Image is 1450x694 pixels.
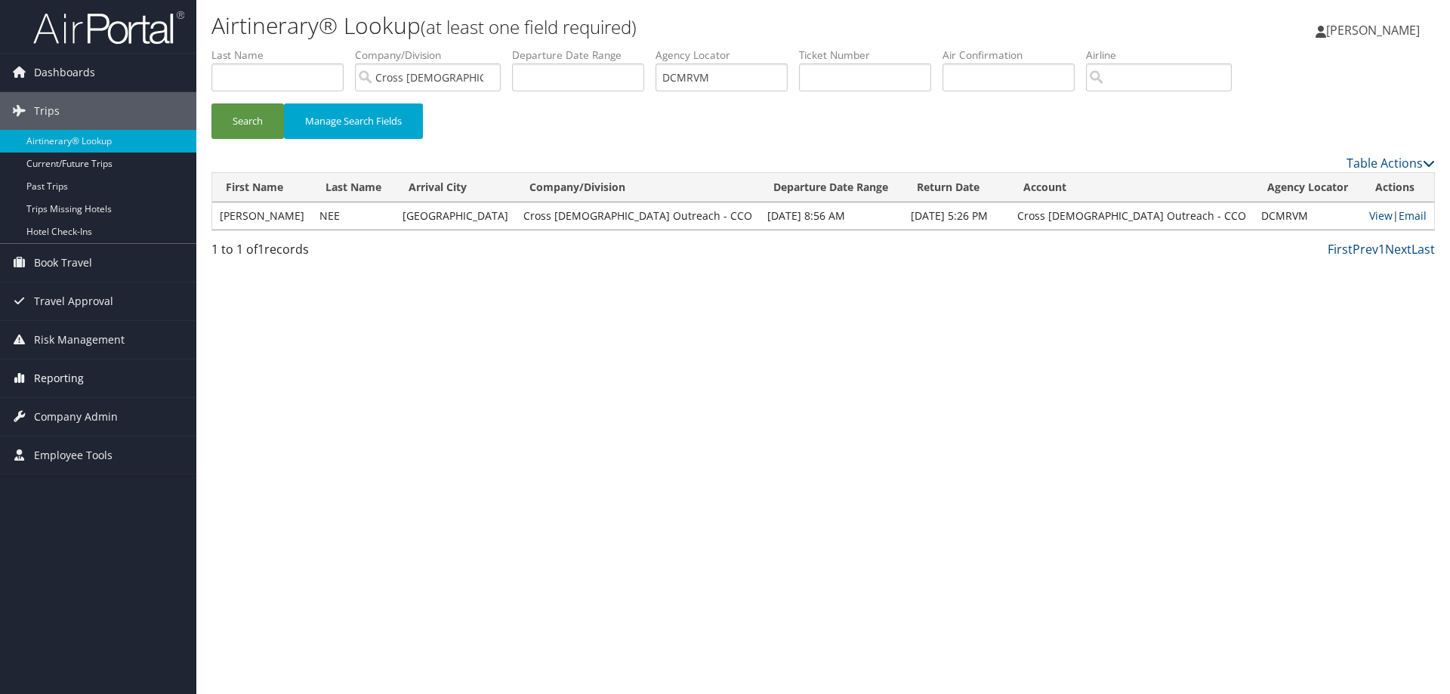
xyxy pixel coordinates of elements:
th: Arrival City: activate to sort column ascending [395,173,516,202]
td: Cross [DEMOGRAPHIC_DATA] Outreach - CCO [1010,202,1254,230]
th: Departure Date Range: activate to sort column ascending [760,173,903,202]
label: Last Name [211,48,355,63]
th: Company/Division [516,173,760,202]
th: Actions [1362,173,1434,202]
label: Departure Date Range [512,48,656,63]
span: 1 [258,241,264,258]
span: [PERSON_NAME] [1326,22,1420,39]
td: Cross [DEMOGRAPHIC_DATA] Outreach - CCO [516,202,760,230]
label: Airline [1086,48,1243,63]
th: Last Name: activate to sort column ascending [312,173,395,202]
span: Company Admin [34,398,118,436]
div: 1 to 1 of records [211,240,501,266]
button: Manage Search Fields [284,103,423,139]
label: Ticket Number [799,48,942,63]
td: [PERSON_NAME] [212,202,312,230]
a: First [1328,241,1353,258]
td: DCMRVM [1254,202,1362,230]
th: First Name: activate to sort column ascending [212,173,312,202]
a: Table Actions [1347,155,1435,171]
th: Account: activate to sort column ascending [1010,173,1254,202]
td: [DATE] 8:56 AM [760,202,903,230]
td: [GEOGRAPHIC_DATA] [395,202,516,230]
a: Prev [1353,241,1378,258]
span: Trips [34,92,60,130]
h1: Airtinerary® Lookup [211,10,1027,42]
span: Dashboards [34,54,95,91]
a: Email [1399,208,1427,223]
span: Book Travel [34,244,92,282]
label: Agency Locator [656,48,799,63]
span: Employee Tools [34,436,113,474]
a: View [1369,208,1393,223]
td: NEE [312,202,395,230]
a: 1 [1378,241,1385,258]
th: Agency Locator: activate to sort column ascending [1254,173,1362,202]
a: [PERSON_NAME] [1316,8,1435,53]
a: Last [1411,241,1435,258]
button: Search [211,103,284,139]
th: Return Date: activate to sort column ascending [903,173,1010,202]
td: [DATE] 5:26 PM [903,202,1010,230]
span: Travel Approval [34,282,113,320]
a: Next [1385,241,1411,258]
label: Company/Division [355,48,512,63]
label: Air Confirmation [942,48,1086,63]
span: Reporting [34,359,84,397]
img: airportal-logo.png [33,10,184,45]
td: | [1362,202,1434,230]
small: (at least one field required) [421,14,637,39]
span: Risk Management [34,321,125,359]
